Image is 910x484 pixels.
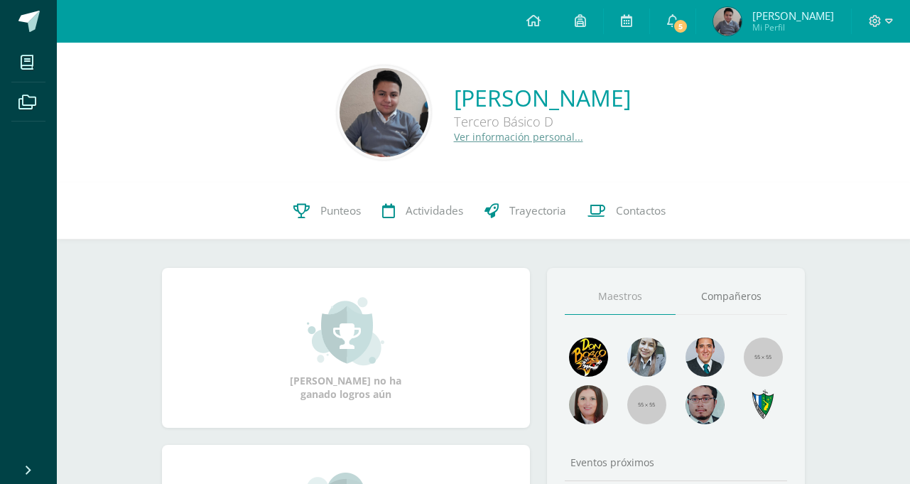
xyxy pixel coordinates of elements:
[509,203,566,218] span: Trayectoria
[340,68,428,157] img: bd2c7389ad9883a3d37c4489309d550a.png
[565,279,676,315] a: Maestros
[627,338,666,377] img: 45bd7986b8947ad7e5894cbc9b781108.png
[577,183,676,240] a: Contactos
[686,385,725,424] img: d0e54f245e8330cebada5b5b95708334.png
[713,7,742,36] img: 2b9be38cc2a7780abc77197381367f85.png
[627,385,666,424] img: 55x55
[744,385,783,424] img: 7cab5f6743d087d6deff47ee2e57ce0d.png
[275,296,417,401] div: [PERSON_NAME] no ha ganado logros aún
[406,203,463,218] span: Actividades
[474,183,577,240] a: Trayectoria
[616,203,666,218] span: Contactos
[565,456,787,469] div: Eventos próximos
[752,9,834,23] span: [PERSON_NAME]
[569,385,608,424] img: 67c3d6f6ad1c930a517675cdc903f95f.png
[454,82,631,113] a: [PERSON_NAME]
[752,21,834,33] span: Mi Perfil
[744,338,783,377] img: 55x55
[686,338,725,377] img: eec80b72a0218df6e1b0c014193c2b59.png
[320,203,361,218] span: Punteos
[676,279,787,315] a: Compañeros
[454,130,583,144] a: Ver información personal...
[569,338,608,377] img: 29fc2a48271e3f3676cb2cb292ff2552.png
[673,18,688,34] span: 5
[283,183,372,240] a: Punteos
[372,183,474,240] a: Actividades
[307,296,384,367] img: achievement_small.png
[454,113,631,130] div: Tercero Básico D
